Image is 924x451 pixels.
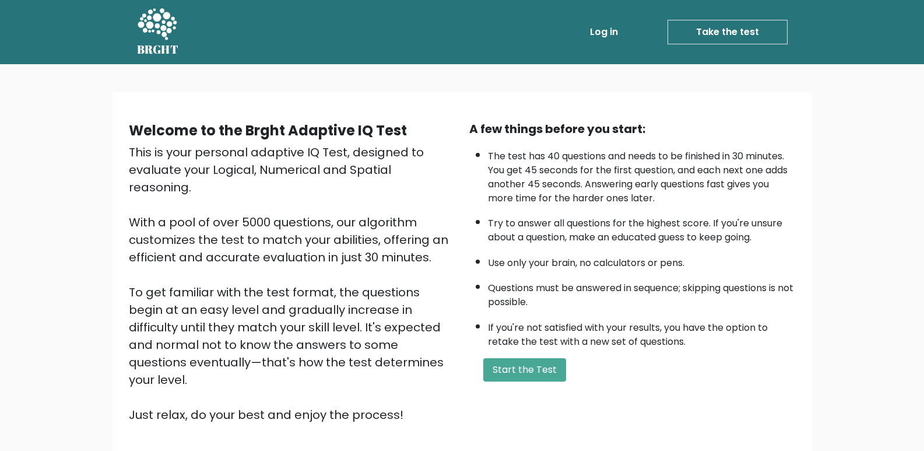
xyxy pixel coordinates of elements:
[667,20,788,44] a: Take the test
[129,144,455,424] div: This is your personal adaptive IQ Test, designed to evaluate your Logical, Numerical and Spatial ...
[488,211,796,244] li: Try to answer all questions for the highest score. If you're unsure about a question, make an edu...
[488,275,796,309] li: Questions must be answered in sequence; skipping questions is not possible.
[488,315,796,349] li: If you're not satisfied with your results, you have the option to retake the test with a new set ...
[137,5,179,60] a: BRGHT
[129,121,407,140] b: Welcome to the Brght Adaptive IQ Test
[137,43,179,57] h5: BRGHT
[469,120,796,138] div: A few things before you start:
[488,250,796,270] li: Use only your brain, no calculators or pens.
[483,358,566,382] button: Start the Test
[585,20,623,44] a: Log in
[488,144,796,205] li: The test has 40 questions and needs to be finished in 30 minutes. You get 45 seconds for the firs...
